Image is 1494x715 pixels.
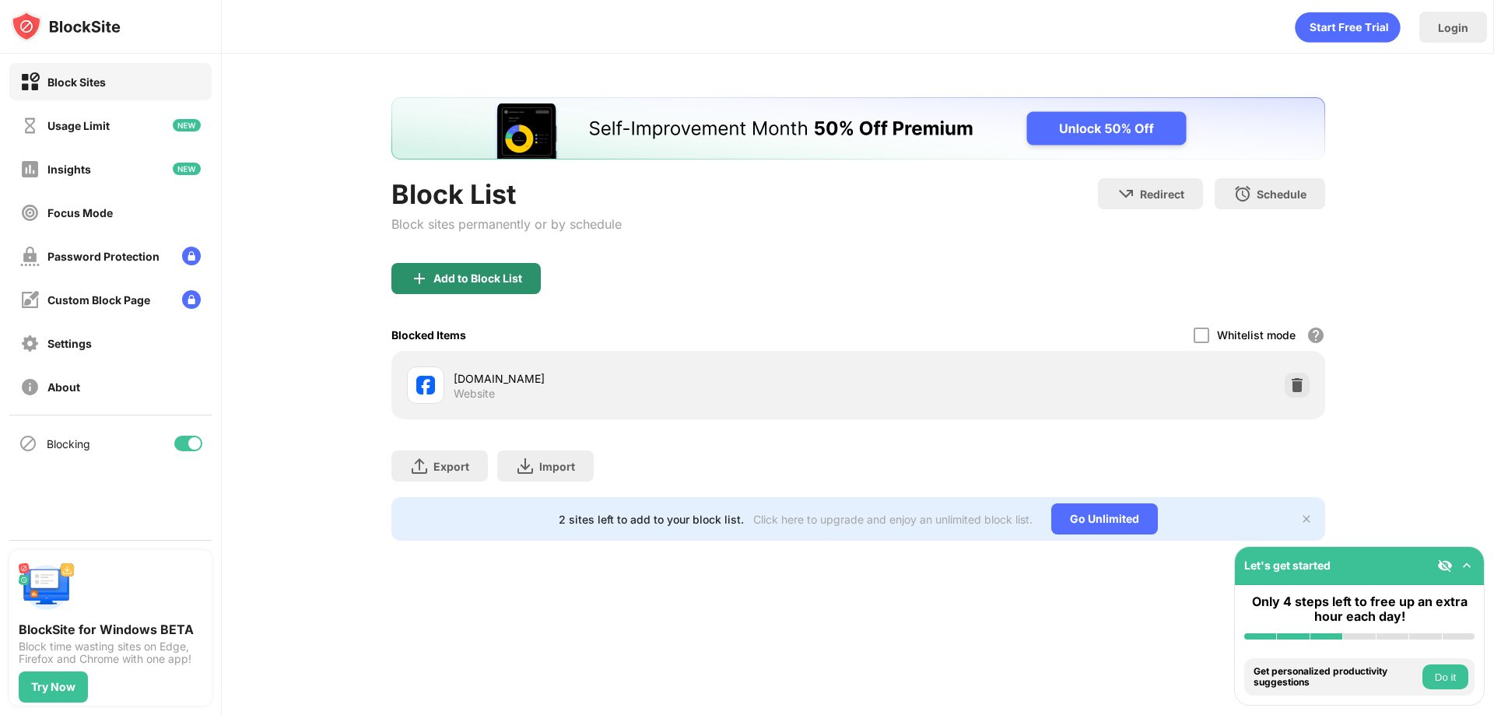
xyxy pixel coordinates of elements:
[20,159,40,179] img: insights-off.svg
[11,11,121,42] img: logo-blocksite.svg
[47,293,150,307] div: Custom Block Page
[539,460,575,473] div: Import
[19,434,37,453] img: blocking-icon.svg
[391,178,622,210] div: Block List
[1051,503,1158,534] div: Go Unlimited
[433,460,469,473] div: Export
[173,163,201,175] img: new-icon.svg
[391,97,1325,159] iframe: Banner
[19,622,202,637] div: BlockSite for Windows BETA
[1300,513,1313,525] img: x-button.svg
[1437,558,1453,573] img: eye-not-visible.svg
[47,163,91,176] div: Insights
[559,513,744,526] div: 2 sites left to add to your block list.
[47,206,113,219] div: Focus Mode
[1459,558,1475,573] img: omni-setup-toggle.svg
[20,334,40,353] img: settings-off.svg
[19,559,75,615] img: push-desktop.svg
[433,272,522,285] div: Add to Block List
[20,72,40,92] img: block-on.svg
[1422,664,1468,689] button: Do it
[47,437,90,450] div: Blocking
[47,119,110,132] div: Usage Limit
[391,328,466,342] div: Blocked Items
[20,377,40,397] img: about-off.svg
[47,380,80,394] div: About
[31,681,75,693] div: Try Now
[391,216,622,232] div: Block sites permanently or by schedule
[182,290,201,309] img: lock-menu.svg
[1254,666,1419,689] div: Get personalized productivity suggestions
[1244,594,1475,624] div: Only 4 steps left to free up an extra hour each day!
[47,337,92,350] div: Settings
[20,203,40,223] img: focus-off.svg
[454,370,858,387] div: [DOMAIN_NAME]
[1257,188,1306,201] div: Schedule
[1140,188,1184,201] div: Redirect
[1438,21,1468,34] div: Login
[20,290,40,310] img: customize-block-page-off.svg
[47,250,160,263] div: Password Protection
[19,640,202,665] div: Block time wasting sites on Edge, Firefox and Chrome with one app!
[1295,12,1401,43] div: animation
[416,376,435,394] img: favicons
[173,119,201,131] img: new-icon.svg
[753,513,1033,526] div: Click here to upgrade and enjoy an unlimited block list.
[454,387,495,401] div: Website
[47,75,106,89] div: Block Sites
[182,247,201,265] img: lock-menu.svg
[20,247,40,266] img: password-protection-off.svg
[1244,559,1331,572] div: Let's get started
[1217,328,1296,342] div: Whitelist mode
[20,116,40,135] img: time-usage-off.svg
